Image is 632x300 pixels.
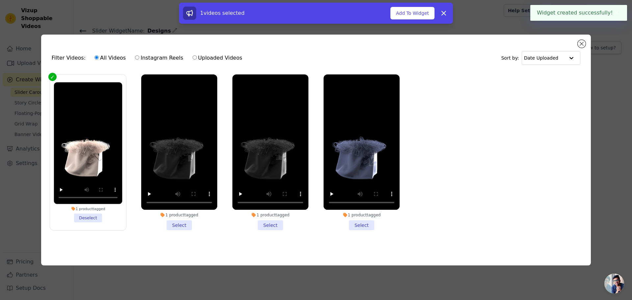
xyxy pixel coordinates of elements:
label: Instagram Reels [135,54,183,62]
div: Sort by: [501,51,581,65]
button: Close modal [578,40,586,48]
div: 1 product tagged [141,212,217,218]
div: Widget created successfully! [530,5,627,21]
div: 1 product tagged [54,206,122,211]
button: Add To Widget [390,7,434,19]
div: 1 product tagged [324,212,400,218]
button: Close [613,9,620,17]
label: Uploaded Videos [192,54,243,62]
div: Open chat [604,274,624,293]
span: 1 videos selected [200,10,245,16]
div: Filter Videos: [52,50,246,66]
div: 1 product tagged [232,212,308,218]
label: All Videos [94,54,126,62]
